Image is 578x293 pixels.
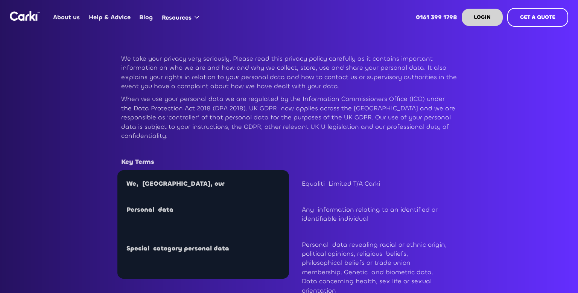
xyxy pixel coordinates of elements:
div: Resources [162,14,192,22]
p: Equaliti Limited T/A Carki [302,179,448,188]
p: ‍ [302,227,448,236]
p: ‍ [126,205,285,214]
strong: Personal data [126,206,173,214]
strong: Special category personal data [126,244,229,253]
strong: 0161 399 1798 [416,13,457,21]
p: ‍ [126,192,285,201]
img: Logo [10,11,40,21]
p: When we use your personal data we are regulated by the Information Commissioners Office (ICO) und... [121,95,457,140]
a: 0161 399 1798 [412,3,462,32]
a: GET A QUOTE [507,8,568,27]
p: ‍ [121,144,457,153]
p: We take your privacy very seriously. Please read this privacy policy carefully as it contains imp... [121,54,457,91]
p: Any information relating to an identified or identifiable individual [302,205,448,224]
a: About us [49,3,84,32]
a: Help & Advice [84,3,135,32]
p: ‍ [302,192,448,201]
strong: Key Terms [121,158,154,166]
a: Blog [135,3,157,32]
strong: We, [GEOGRAPHIC_DATA], our [126,180,224,188]
strong: GET A QUOTE [520,14,555,21]
a: LOGIN [462,9,503,26]
strong: LOGIN [474,14,491,21]
p: ‍ [126,257,285,266]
